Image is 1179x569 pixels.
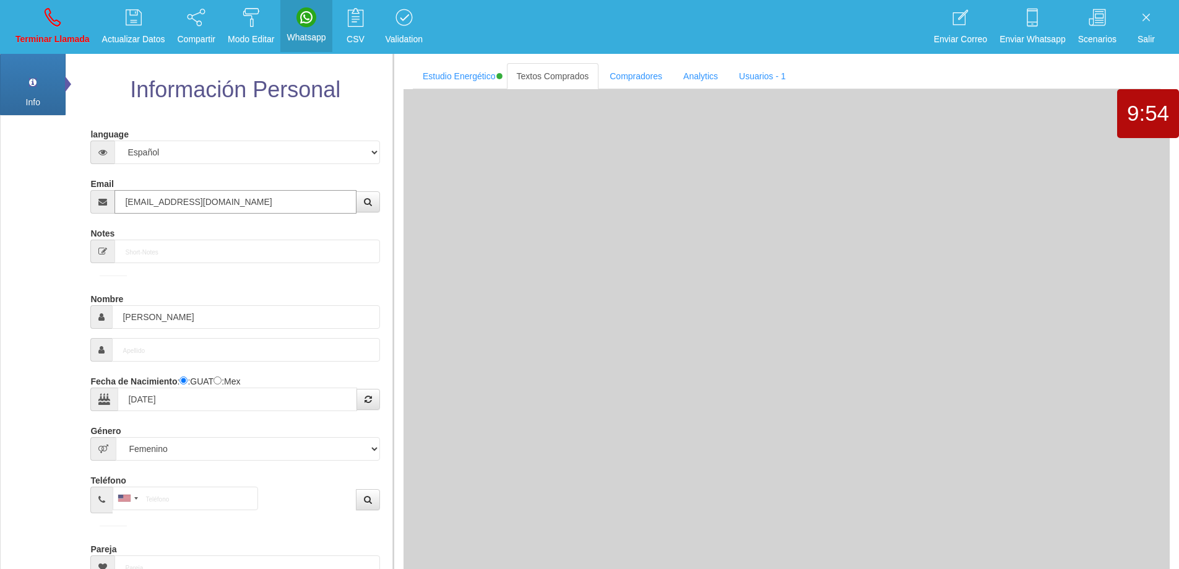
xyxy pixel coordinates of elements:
[90,420,121,437] label: Género
[90,371,177,388] label: Fecha de Nacimiento
[1000,32,1066,46] p: Enviar Whatsapp
[930,4,991,50] a: Enviar Correo
[112,338,379,362] input: Apellido
[600,63,672,89] a: Compradores
[102,32,165,46] p: Actualizar Datos
[15,32,90,46] p: Terminar Llamada
[729,63,795,89] a: Usuarios - 1
[90,173,113,190] label: Email
[114,240,379,263] input: Short-Notes
[1078,32,1116,46] p: Scenarios
[673,63,728,89] a: Analytics
[113,487,258,510] input: Teléfono
[507,63,599,89] a: Textos Comprados
[90,470,126,487] label: Teléfono
[995,4,1070,50] a: Enviar Whatsapp
[90,289,123,305] label: Nombre
[112,305,379,329] input: Nombre
[214,376,222,384] input: :Yuca-Mex
[287,30,326,45] p: Whatsapp
[90,539,116,555] label: Pareja
[114,190,356,214] input: Correo electrónico
[282,4,330,48] a: Whatsapp
[11,4,94,50] a: Terminar Llamada
[87,77,382,102] h2: Información Personal
[1074,4,1121,50] a: Scenarios
[179,376,188,384] input: :Quechi GUAT
[228,32,274,46] p: Modo Editar
[1117,102,1179,126] h1: 9:54
[413,63,506,89] a: Estudio Energético
[178,32,215,46] p: Compartir
[223,4,279,50] a: Modo Editar
[90,124,128,141] label: language
[98,4,170,50] a: Actualizar Datos
[386,32,423,46] p: Validation
[339,32,373,46] p: CSV
[1125,4,1168,50] a: Salir
[90,223,114,240] label: Notes
[381,4,427,50] a: Validation
[90,371,379,411] div: : :GUAT :Mex
[334,4,378,50] a: CSV
[113,487,142,510] div: United States: +1
[934,32,987,46] p: Enviar Correo
[1129,32,1164,46] p: Salir
[173,4,220,50] a: Compartir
